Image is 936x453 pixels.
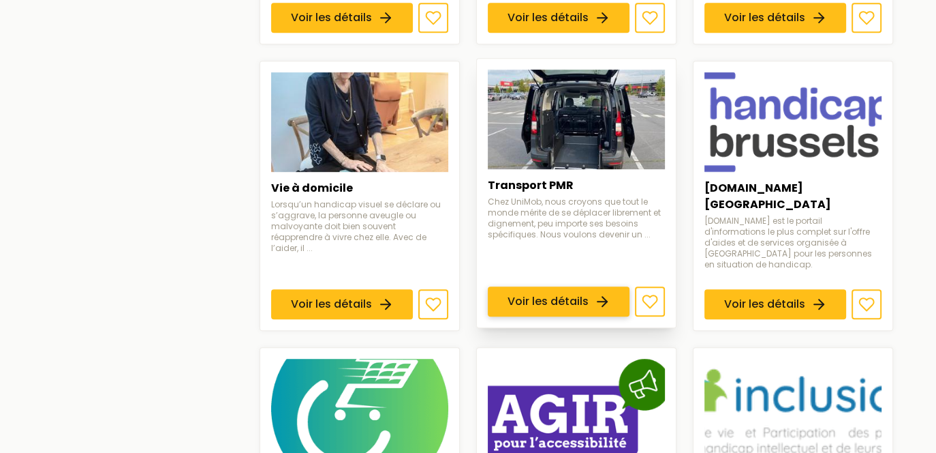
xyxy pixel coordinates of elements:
[271,3,413,33] a: Voir les détails
[852,3,882,33] button: Ajouter aux favoris
[488,287,629,317] a: Voir les détails
[704,3,846,33] a: Voir les détails
[488,3,629,33] a: Voir les détails
[271,289,413,319] a: Voir les détails
[418,289,448,319] button: Ajouter aux favoris
[635,3,665,33] button: Ajouter aux favoris
[704,289,846,319] a: Voir les détails
[418,3,448,33] button: Ajouter aux favoris
[852,289,882,319] button: Ajouter aux favoris
[635,287,665,317] button: Ajouter aux favoris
